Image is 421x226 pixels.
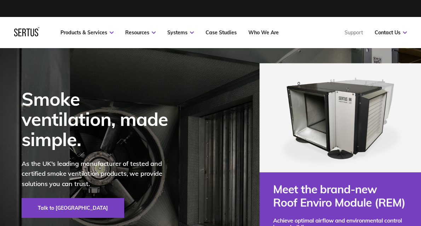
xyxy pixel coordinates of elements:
[22,159,177,189] p: As the UK's leading manufacturer of tested and certified smoke ventilation products, we provide s...
[206,29,237,36] a: Case Studies
[248,29,279,36] a: Who We Are
[345,29,363,36] a: Support
[22,198,124,218] a: Talk to [GEOGRAPHIC_DATA]
[22,89,177,150] div: Smoke ventilation, made simple.
[125,29,156,36] a: Resources
[60,29,114,36] a: Products & Services
[167,29,194,36] a: Systems
[375,29,407,36] a: Contact Us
